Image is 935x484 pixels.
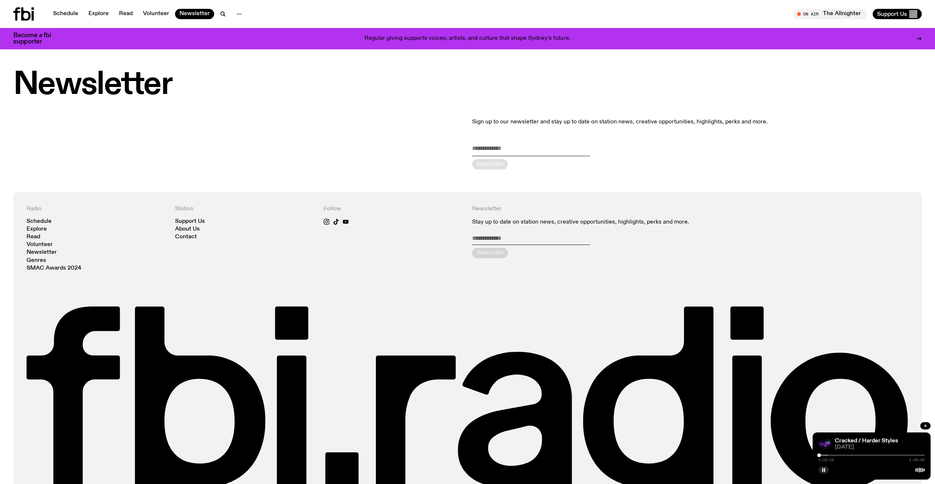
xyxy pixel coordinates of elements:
[27,242,53,248] a: Volunteer
[472,118,922,126] p: Sign up to our newsletter and stay up to date on station news, creative opportunities, highlights...
[873,9,922,19] button: Support Us
[27,206,166,213] h4: Radio
[877,11,907,17] span: Support Us
[84,9,113,19] a: Explore
[175,227,200,232] a: About Us
[27,266,81,271] a: SMAC Awards 2024
[324,206,463,213] h4: Follow
[27,219,52,224] a: Schedule
[139,9,174,19] a: Volunteer
[49,9,83,19] a: Schedule
[793,9,867,19] button: On AirThe Allnighter
[175,9,214,19] a: Newsletter
[175,206,315,213] h4: Station
[175,234,197,240] a: Contact
[27,234,40,240] a: Read
[472,219,760,226] p: Stay up to date on station news, creative opportunities, highlights, perks and more.
[835,438,898,444] a: Cracked / Harder Styles
[13,32,60,45] h3: Become a fbi supporter
[115,9,137,19] a: Read
[364,35,571,42] p: Regular giving supports voices, artists, and culture that shape Sydney’s future.
[13,70,922,100] h1: Newsletter
[27,258,46,263] a: Genres
[27,250,57,255] a: Newsletter
[472,248,508,258] button: Subscribe
[835,445,925,450] span: [DATE]
[909,458,925,462] span: 1:00:00
[175,219,205,224] a: Support Us
[819,458,834,462] span: 0:00:19
[472,159,508,169] button: Subscribe
[472,206,760,213] h4: Newsletter
[27,227,47,232] a: Explore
